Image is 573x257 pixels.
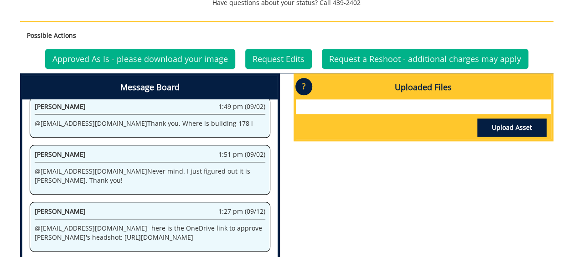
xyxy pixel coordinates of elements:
[35,167,265,185] p: @ [EMAIL_ADDRESS][DOMAIN_NAME] Never mind. I just figured out it is [PERSON_NAME]. Thank you!
[35,150,86,159] span: [PERSON_NAME]
[22,76,278,99] h4: Message Board
[35,224,265,242] p: @ [EMAIL_ADDRESS][DOMAIN_NAME] - here is the OneDrive link to approve [PERSON_NAME]'s headshot: [...
[45,49,235,69] a: Approved As Is - please download your image
[35,102,86,111] span: [PERSON_NAME]
[218,102,265,111] span: 1:49 pm (09/02)
[218,150,265,159] span: 1:51 pm (09/02)
[477,118,547,137] a: Upload Asset
[218,207,265,216] span: 1:27 pm (09/12)
[295,78,312,95] p: ?
[35,119,265,128] p: @ [EMAIL_ADDRESS][DOMAIN_NAME] Thank you. Where is building 178 l
[296,76,551,99] h4: Uploaded Files
[322,49,528,69] a: Request a Reshoot - additional charges may apply
[245,49,312,69] a: Request Edits
[27,31,76,40] strong: Possible Actions
[35,207,86,216] span: [PERSON_NAME]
